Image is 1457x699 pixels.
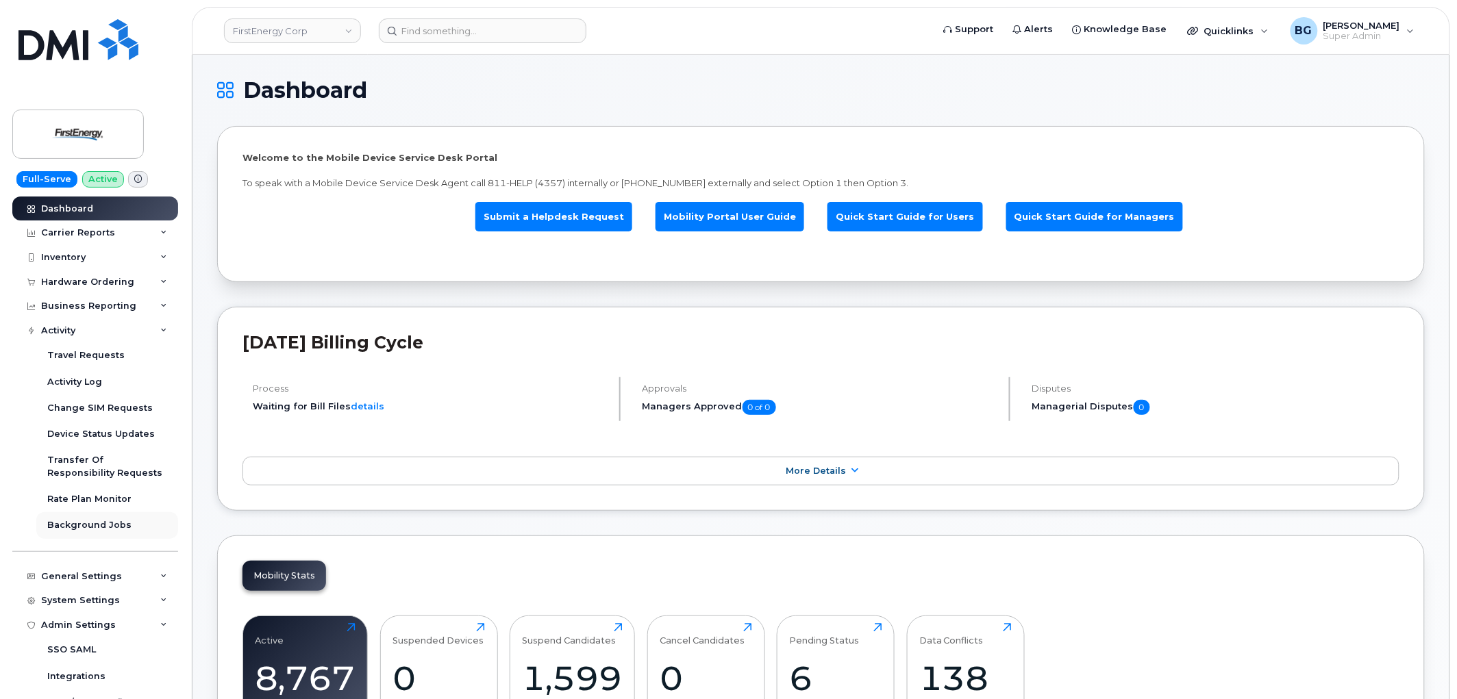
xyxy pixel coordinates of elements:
[242,332,1399,353] h2: [DATE] Billing Cycle
[1397,639,1447,689] iframe: Messenger Launcher
[643,383,997,394] h4: Approvals
[786,466,847,476] span: More Details
[256,658,356,698] div: 8,767
[1032,383,1399,394] h4: Disputes
[475,202,632,231] a: Submit a Helpdesk Request
[242,151,1399,164] p: Welcome to the Mobile Device Service Desk Portal
[790,658,882,698] div: 6
[351,401,384,411] a: details
[1032,400,1399,415] h5: Managerial Disputes
[1134,400,1150,415] span: 0
[256,623,284,646] div: Active
[919,658,1012,698] div: 138
[919,623,984,646] div: Data Conflicts
[253,383,608,394] h4: Process
[656,202,804,231] a: Mobility Portal User Guide
[393,623,484,646] div: Suspended Devices
[827,202,983,231] a: Quick Start Guide for Users
[1006,202,1183,231] a: Quick Start Guide for Managers
[790,623,860,646] div: Pending Status
[523,623,617,646] div: Suspend Candidates
[242,177,1399,190] p: To speak with a Mobile Device Service Desk Agent call 811-HELP (4357) internally or [PHONE_NUMBER...
[743,400,776,415] span: 0 of 0
[523,658,623,698] div: 1,599
[643,400,997,415] h5: Managers Approved
[243,80,367,101] span: Dashboard
[393,658,485,698] div: 0
[660,623,745,646] div: Cancel Candidates
[660,658,752,698] div: 0
[253,400,608,413] li: Waiting for Bill Files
